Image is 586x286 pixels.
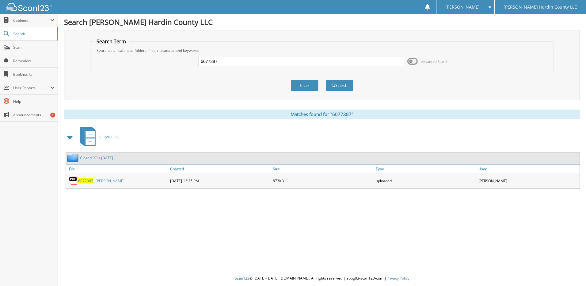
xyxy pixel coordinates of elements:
[235,276,249,281] span: Scan123
[13,85,50,91] span: User Reports
[50,113,55,118] div: 1
[64,17,580,27] h1: Search [PERSON_NAME] Hardin County LLC
[445,5,480,9] span: [PERSON_NAME]
[421,59,448,64] span: Advanced Search
[69,176,78,185] img: PDF.png
[504,5,577,9] span: [PERSON_NAME] Hardin County LLC
[374,165,477,173] a: Type
[13,112,55,118] span: Announcements
[271,165,374,173] a: Size
[93,38,129,45] legend: Search Term
[326,80,353,91] button: Search
[291,80,318,91] button: Clear
[555,257,586,286] iframe: Chat Widget
[13,31,54,37] span: Search
[374,175,477,187] div: uploaded
[93,48,550,53] div: Searches all cabinets, folders, files, metadata, and keywords
[13,72,55,77] span: Bookmarks
[386,276,409,281] a: Privacy Policy
[58,271,586,286] div: © [DATE]-[DATE] [DOMAIN_NAME]. All rights reserved | appg03-scan123-com |
[64,110,580,119] div: Matches found for "6077387"
[78,178,93,184] span: 6077387
[78,178,124,184] a: 6077387_ [PERSON_NAME]
[76,125,119,149] a: SERVICE RO
[80,155,113,160] a: Closed RO's [DATE]
[169,165,271,173] a: Created
[477,165,580,173] a: User
[67,154,80,162] img: folder2.png
[99,134,119,140] span: SERVICE RO
[66,165,169,173] a: File
[13,18,50,23] span: Cabinets
[477,175,580,187] div: [PERSON_NAME]
[13,58,55,64] span: Reminders
[6,3,52,11] img: scan123-logo-white.svg
[271,175,374,187] div: 873KB
[13,45,55,50] span: Scan
[169,175,271,187] div: [DATE] 12:25 PM
[13,99,55,104] span: Help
